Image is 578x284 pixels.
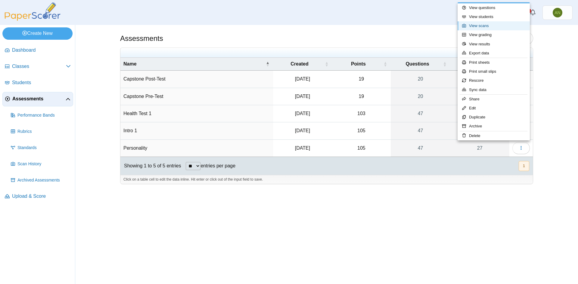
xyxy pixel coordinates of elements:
[458,3,530,12] a: View questions
[450,140,509,157] a: 27
[332,88,391,105] td: 19
[17,129,71,135] span: Rubrics
[12,79,71,86] span: Students
[120,157,181,175] div: Showing 1 to 5 of 5 entries
[2,76,73,90] a: Students
[443,58,446,70] span: Questions : Activate to sort
[384,58,387,70] span: Points : Activate to sort
[458,12,530,21] a: View students
[12,96,66,102] span: Assessments
[332,122,391,139] td: 105
[555,11,560,15] span: Abby Nance
[12,193,71,200] span: Upload & Score
[295,94,310,99] time: Aug 7, 2025 at 7:38 PM
[450,122,509,139] a: 32
[351,61,366,66] span: Points
[458,76,530,85] a: Rescore
[391,88,450,105] a: 20
[2,27,73,39] a: Create New
[266,58,269,70] span: Name : Activate to invert sorting
[2,60,73,74] a: Classes
[17,145,71,151] span: Standards
[458,67,530,76] a: Print small slips
[8,124,73,139] a: Rubrics
[519,161,529,171] button: 1
[332,105,391,122] td: 103
[458,58,530,67] a: Print sheets
[2,189,73,204] a: Upload & Score
[2,2,63,21] img: PaperScorer
[8,173,73,188] a: Archived Assessments
[518,161,529,171] nav: pagination
[458,30,530,39] a: View grading
[8,141,73,155] a: Standards
[295,111,310,116] time: Aug 31, 2025 at 1:09 PM
[120,88,273,105] td: Capstone Pre-Test
[391,140,450,157] a: 47
[295,128,310,133] time: Sep 11, 2025 at 3:10 PM
[458,122,530,131] a: Archive
[450,105,509,122] a: 25
[458,104,530,113] a: Edit
[526,6,539,19] a: Alerts
[120,122,273,139] td: Intro 1
[2,17,63,22] a: PaperScorer
[200,163,235,168] label: entries per page
[332,71,391,88] td: 19
[391,122,450,139] a: 47
[458,113,530,122] a: Duplicate
[17,161,71,167] span: Scan History
[391,105,450,122] a: 47
[458,40,530,49] a: View results
[120,33,163,44] h1: Assessments
[17,112,71,118] span: Performance Bands
[8,157,73,171] a: Scan History
[295,145,310,151] time: Sep 3, 2025 at 6:16 PM
[458,131,530,140] a: Delete
[553,8,562,17] span: Abby Nance
[406,61,429,66] span: Questions
[12,47,71,53] span: Dashboard
[325,58,328,70] span: Created : Activate to sort
[458,21,530,30] a: View scans
[458,85,530,94] a: Sync data
[391,71,450,87] a: 20
[123,61,137,66] span: Name
[2,43,73,58] a: Dashboard
[458,95,530,104] a: Share
[12,63,66,70] span: Classes
[291,61,309,66] span: Created
[332,140,391,157] td: 105
[542,5,573,20] a: Abby Nance
[120,175,533,184] div: Click on a table cell to edit the data inline. Hit enter or click out of the input field to save.
[120,71,273,88] td: Capstone Post-Test
[8,108,73,123] a: Performance Bands
[458,49,530,58] a: Export data
[450,71,509,87] a: 0
[2,92,73,106] a: Assessments
[120,105,273,122] td: Health Test 1
[17,177,71,183] span: Archived Assessments
[450,88,509,105] a: 17
[295,76,310,81] time: Aug 7, 2025 at 8:06 PM
[120,140,273,157] td: Personality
